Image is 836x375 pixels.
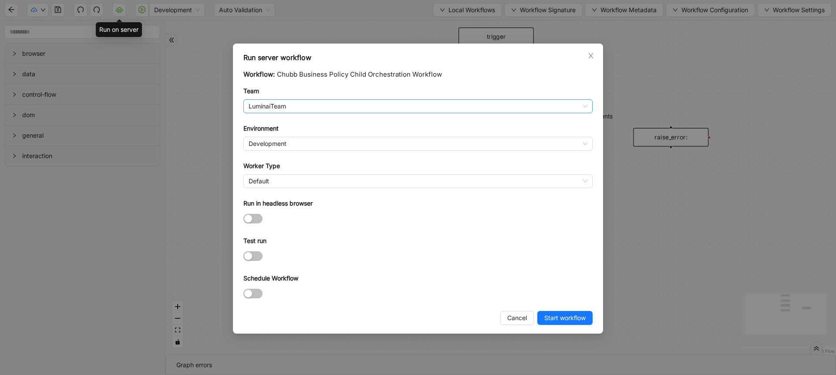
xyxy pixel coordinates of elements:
[243,274,298,283] label: Schedule Workflow
[277,70,442,78] span: Chubb Business Policy Child Orchestration Workflow
[243,199,313,208] label: Run in headless browser
[243,52,593,63] div: Run server workflow
[544,313,586,323] span: Start workflow
[243,214,263,223] button: Run in headless browser
[243,124,279,133] label: Environment
[249,137,587,150] span: Development
[243,289,263,298] button: Schedule Workflow
[249,100,587,113] span: LuminaiTeam
[586,51,596,61] button: Close
[249,175,587,188] span: Default
[500,311,534,325] button: Cancel
[243,86,259,96] label: Team
[507,313,527,323] span: Cancel
[537,311,593,325] button: Start workflow
[243,161,280,171] label: Worker Type
[587,52,594,59] span: close
[243,251,263,261] button: Test run
[243,70,275,78] span: Workflow:
[243,236,266,246] label: Test run
[96,22,142,37] div: Run on server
